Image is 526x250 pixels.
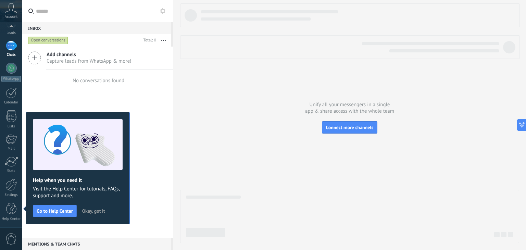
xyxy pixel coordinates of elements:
div: Settings [1,193,21,197]
div: Help Center [1,217,21,221]
div: Leads [1,31,21,35]
button: Go to Help Center [33,205,77,217]
div: Inbox [22,22,171,34]
span: Go to Help Center [37,209,73,213]
div: Open conversations [28,36,68,45]
div: Calendar [1,100,21,105]
span: Visit the Help Center for tutorials, FAQs, support and more. [33,186,123,199]
div: Mentions & Team chats [22,238,171,250]
div: No conversations found [73,77,124,84]
span: Account [5,15,17,19]
button: Connect more channels [322,121,377,134]
span: Capture leads from WhatsApp & more! [47,58,131,64]
span: Connect more channels [326,124,373,130]
div: Total: 0 [141,37,156,44]
button: Okay, got it [79,206,108,216]
span: Okay, got it [82,209,105,213]
span: Add channels [47,51,131,58]
div: Stats [1,169,21,173]
div: WhatsApp [1,76,21,82]
div: Mail [1,147,21,151]
h2: Help when you need it [33,177,123,184]
div: Chats [1,53,21,57]
div: Lists [1,124,21,129]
